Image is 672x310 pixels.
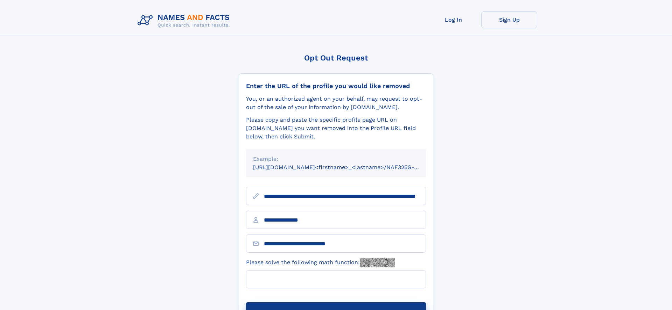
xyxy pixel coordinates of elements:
a: Sign Up [481,11,537,28]
div: Example: [253,155,419,163]
div: Please copy and paste the specific profile page URL on [DOMAIN_NAME] you want removed into the Pr... [246,116,426,141]
div: Opt Out Request [239,53,433,62]
a: Log In [425,11,481,28]
label: Please solve the following math function: [246,258,395,267]
div: You, or an authorized agent on your behalf, may request to opt-out of the sale of your informatio... [246,95,426,111]
img: Logo Names and Facts [135,11,236,30]
small: [URL][DOMAIN_NAME]<firstname>_<lastname>/NAF325G-xxxxxxxx [253,164,439,171]
div: Enter the URL of the profile you would like removed [246,82,426,90]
